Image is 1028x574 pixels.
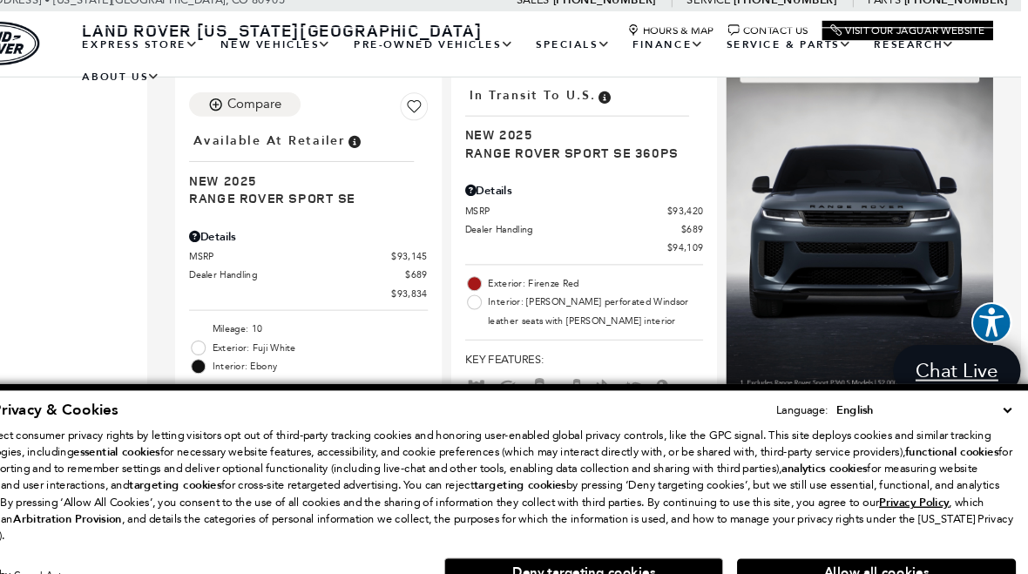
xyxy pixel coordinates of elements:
[271,101,322,117] div: Compare
[969,294,1007,336] aside: Accessibility Help Desk
[438,262,459,275] span: $689
[425,245,459,258] span: $93,145
[503,459,589,473] strong: targeting cookies
[728,37,867,68] a: Service & Parts
[235,262,459,275] a: Dealer Handling $689
[235,262,438,275] span: Dealer Handling
[235,98,340,120] button: Compare Vehicle
[257,328,459,346] span: Exterior: Fuji White
[71,544,122,556] a: ComplyAuto
[494,202,718,215] a: MSRP $93,420
[583,368,604,380] span: Blind Spot Monitor
[746,3,842,17] a: [PHONE_NUMBER]
[135,29,510,50] span: Land Rover [US_STATE][GEOGRAPHIC_DATA]
[382,133,397,152] span: Vehicle is in stock and ready for immediate delivery. Due to demand, availability is subject to c...
[235,188,446,205] span: Range Rover Sport SE
[871,4,903,17] span: Parts
[749,535,1011,561] button: Allow all cookies
[235,172,446,188] span: New 2025
[612,368,633,380] span: Bluetooth
[425,280,459,293] span: $93,834
[235,245,459,258] a: MSRP $93,145
[498,91,617,111] span: In Transit to U.S.
[379,37,550,68] a: Pre-Owned Vehicles
[235,131,459,204] a: Available at RetailerNew 2025Range Rover Sport SE
[494,182,718,198] div: Pricing Details - Range Rover Sport SE 360PS
[683,202,717,215] span: $93,420
[125,29,520,50] a: Land Rover [US_STATE][GEOGRAPHIC_DATA]
[240,133,382,152] span: Available at Retailer
[576,3,673,17] a: [PHONE_NUMBER]
[542,4,573,17] span: Sales
[701,4,742,17] span: Service
[179,459,266,473] strong: targeting cookies
[17,31,95,72] a: land-rover
[836,34,981,45] a: Visit Our Jaguar Website
[696,219,717,233] span: $689
[235,280,459,293] a: $93,834
[494,145,705,162] span: Range Rover Sport SE 360PS
[125,68,219,98] a: About Us
[617,91,632,111] span: Vehicle has shipped from factory of origin. Estimated time of delivery to Retailer is on average ...
[17,386,169,405] span: Your Privacy & Cookies
[127,428,208,442] strong: essential cookies
[494,339,718,358] span: Key Features :
[17,411,1011,521] p: We respect consumer privacy rights by letting visitors opt out of third-party tracking cookies an...
[13,544,122,556] div: Powered by
[553,368,574,380] span: Backup Camera
[494,219,697,233] span: Dealer Handling
[896,334,1015,382] a: Chat Live
[494,202,684,215] span: MSRP
[235,225,459,240] div: Pricing Details - Range Rover Sport SE
[646,34,727,45] a: Hours & Map
[235,311,459,328] li: Mileage: 10
[791,443,871,457] strong: analytics cookies
[433,98,459,131] button: Save Vehicle
[125,37,254,68] a: EXPRESS STORE
[683,237,717,250] span: $94,109
[475,534,736,562] button: Deny targeting cookies
[524,368,544,380] span: Adaptive Cruise Control
[257,346,459,363] span: Interior: Ebony
[969,294,1007,333] button: Explore your accessibility options
[672,368,693,380] span: Interior Accents
[17,31,95,72] img: Land Rover
[254,37,379,68] a: New Vehicles
[125,37,989,98] nav: Main Navigation
[908,347,1003,370] span: Chat Live
[235,245,425,258] span: MSRP
[550,37,640,68] a: Specials
[867,37,964,68] a: Research
[494,219,718,233] a: Dealer Handling $689
[494,129,705,145] span: New 2025
[494,89,718,162] a: In Transit to U.S.New 2025Range Rover Sport SE 360PS
[883,475,948,489] u: Privacy Policy
[640,37,728,68] a: Finance
[71,490,172,504] strong: Arbitration Provision
[494,368,515,380] span: AWD
[907,428,994,442] strong: functional cookies
[516,268,718,286] span: Exterior: Firenze Red
[516,286,718,321] span: Interior: [PERSON_NAME] perforated Windsor leather seats with [PERSON_NAME] interior
[494,237,718,250] a: $94,109
[838,387,1011,404] select: Language Select
[905,3,1002,17] a: [PHONE_NUMBER]
[741,34,815,45] a: Contact Us
[642,368,663,380] span: Fog Lights
[786,390,835,401] div: Language:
